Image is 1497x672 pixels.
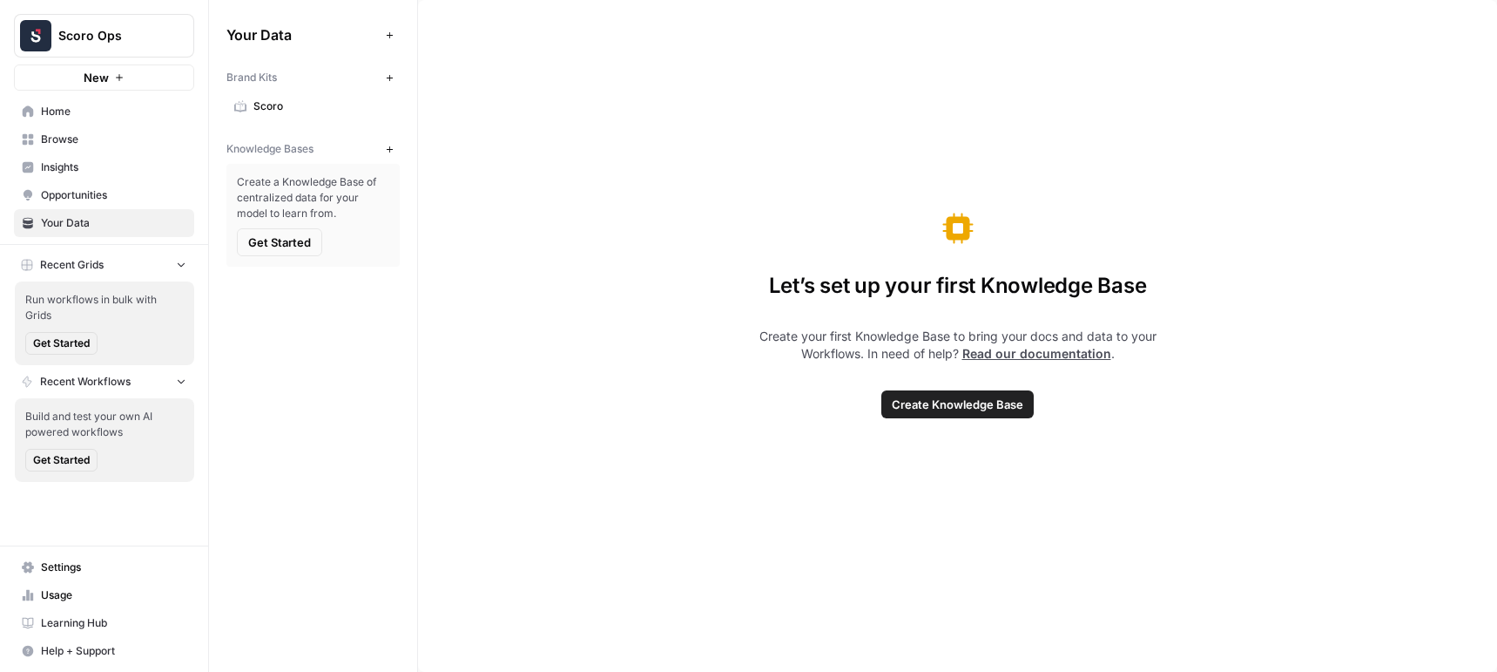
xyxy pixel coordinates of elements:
[892,396,1023,413] span: Create Knowledge Base
[14,126,194,153] a: Browse
[226,24,379,45] span: Your Data
[84,69,109,86] span: New
[41,560,186,575] span: Settings
[40,257,104,273] span: Recent Grids
[14,581,194,609] a: Usage
[226,141,314,157] span: Knowledge Bases
[253,98,392,114] span: Scoro
[14,637,194,665] button: Help + Support
[41,104,186,119] span: Home
[20,20,51,51] img: Scoro Ops Logo
[14,98,194,126] a: Home
[25,332,98,355] button: Get Started
[41,587,186,603] span: Usage
[14,369,194,395] button: Recent Workflows
[14,153,194,181] a: Insights
[881,390,1034,418] button: Create Knowledge Base
[41,187,186,203] span: Opportunities
[41,643,186,659] span: Help + Support
[14,553,194,581] a: Settings
[58,27,164,44] span: Scoro Ops
[226,92,400,120] a: Scoro
[14,252,194,278] button: Recent Grids
[735,328,1181,363] span: Create your first Knowledge Base to bring your docs and data to your Workflows. In need of help? .
[41,132,186,147] span: Browse
[14,609,194,637] a: Learning Hub
[14,14,194,58] button: Workspace: Scoro Ops
[25,409,184,440] span: Build and test your own AI powered workflows
[769,272,1147,300] span: Let’s set up your first Knowledge Base
[41,215,186,231] span: Your Data
[41,160,186,175] span: Insights
[962,346,1111,361] a: Read our documentation
[248,234,311,251] span: Get Started
[14,64,194,91] button: New
[33,336,90,351] span: Get Started
[237,174,389,221] span: Create a Knowledge Base of centralized data for your model to learn from.
[33,452,90,468] span: Get Started
[25,449,98,472] button: Get Started
[226,70,277,85] span: Brand Kits
[40,374,131,390] span: Recent Workflows
[237,228,322,256] button: Get Started
[14,209,194,237] a: Your Data
[41,615,186,631] span: Learning Hub
[14,181,194,209] a: Opportunities
[25,292,184,323] span: Run workflows in bulk with Grids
